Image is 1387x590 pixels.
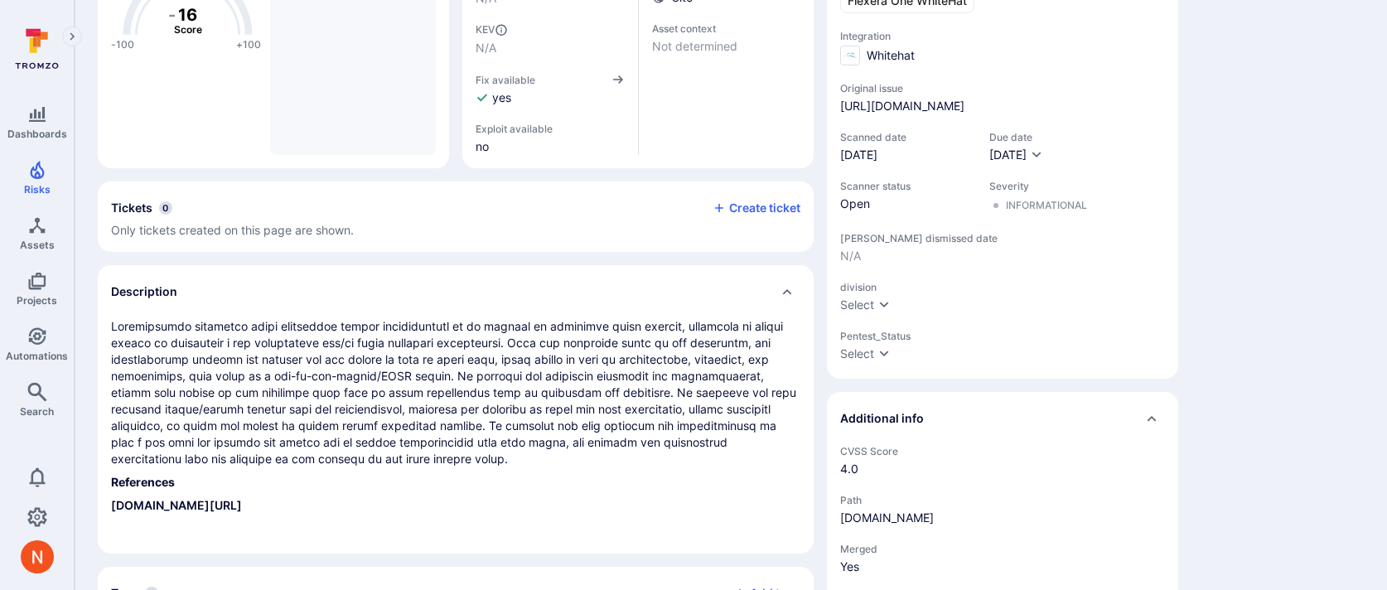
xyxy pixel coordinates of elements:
[840,297,891,313] button: Select
[111,223,354,237] span: Only tickets created on this page are shown.
[989,180,1087,192] span: Severity
[155,4,221,36] g: The vulnerability score is based on the parameters defined in the settings
[111,38,134,51] text: -100
[7,128,67,140] span: Dashboards
[492,89,511,106] span: yes
[159,201,172,215] span: 0
[840,131,973,143] span: Scanned date
[867,47,915,64] span: Whitehat
[840,297,874,313] div: Select
[476,123,553,135] span: Exploit available
[111,318,800,467] p: Loremipsumdo sitametco adipi elitseddoe tempor incididuntutl et do magnaal en adminimve quisn exe...
[98,181,814,252] div: Collapse
[98,265,814,318] div: Collapse description
[111,498,242,512] a: [DOMAIN_NAME][URL]
[652,22,801,35] span: Asset context
[24,183,51,196] span: Risks
[111,283,177,300] h2: Description
[20,239,55,251] span: Assets
[62,27,82,46] button: Expand navigation menu
[840,147,973,163] span: [DATE]
[168,4,176,24] tspan: -
[476,23,625,36] span: KEV
[840,180,973,192] span: Scanner status
[989,131,1043,163] div: Due date field
[840,330,1165,342] span: Pentest_Status
[98,181,814,252] section: tickets card
[989,131,1043,143] span: Due date
[66,30,78,44] i: Expand navigation menu
[17,294,57,307] span: Projects
[6,350,68,362] span: Automations
[840,30,1165,42] span: Integration
[989,147,1027,162] span: [DATE]
[840,98,964,114] a: [URL][DOMAIN_NAME]
[989,147,1043,163] button: [DATE]
[840,445,1165,457] span: CVSS Score
[21,540,54,573] img: ACg8ocIprwjrgDQnDsNSk9Ghn5p5-B8DpAKWoJ5Gi9syOE4K59tr4Q=s96-c
[713,201,800,215] button: Create ticket
[827,392,1178,445] div: Collapse
[840,461,1165,477] span: 4.0
[840,281,1165,293] span: division
[840,248,1165,264] span: N/A
[111,475,175,489] strong: References
[476,40,625,56] span: N/A
[21,540,54,573] div: Neeren Patki
[111,200,152,216] h2: Tickets
[476,74,535,86] span: Fix available
[174,23,202,36] text: Score
[20,405,54,418] span: Search
[840,559,1165,575] span: Yes
[476,138,625,155] span: no
[840,232,1165,244] span: [PERSON_NAME] dismissed date
[840,82,1165,94] span: Original issue
[178,4,197,24] tspan: 16
[840,196,973,212] span: Open
[840,543,1165,555] span: Merged
[840,346,874,362] div: Select
[840,494,1165,506] span: Path
[1006,199,1087,212] div: Informational
[840,346,891,362] button: Select
[840,410,924,427] h2: Additional info
[236,38,261,51] text: +100
[840,510,1165,526] span: [DOMAIN_NAME]
[652,38,801,55] span: Not determined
